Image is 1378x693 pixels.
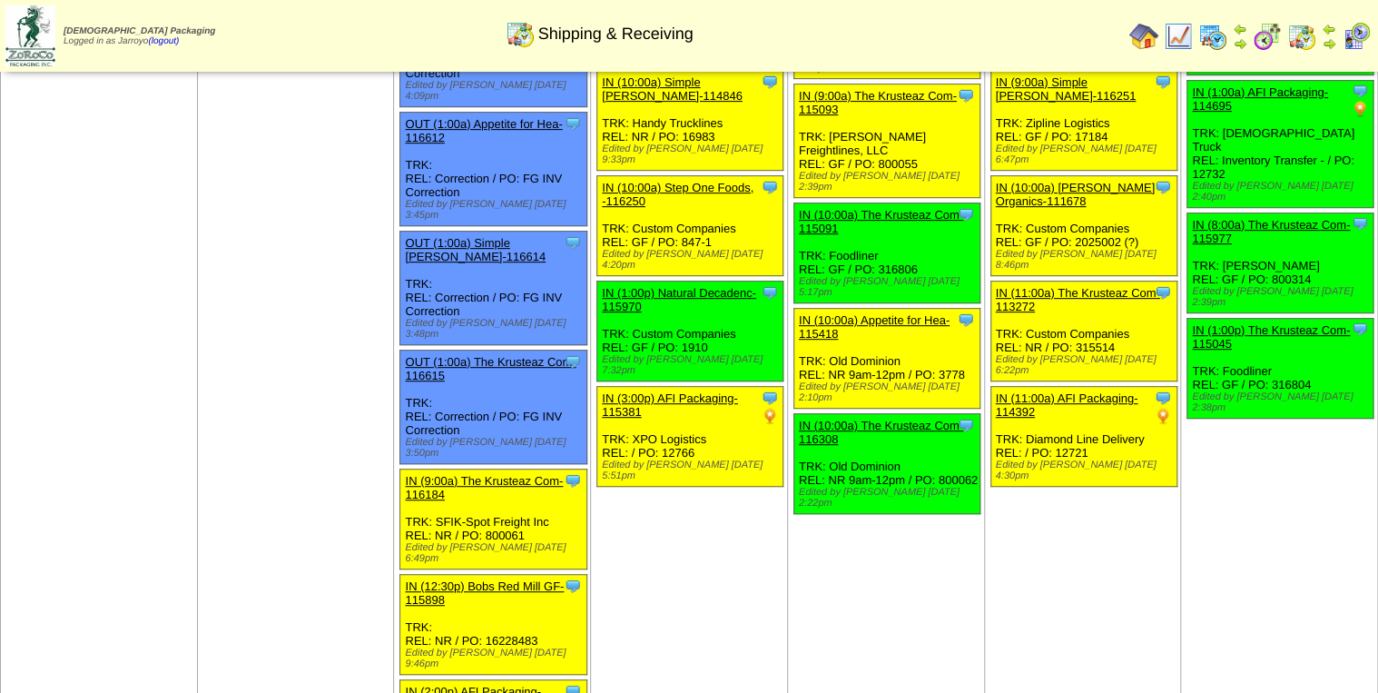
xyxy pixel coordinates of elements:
[761,389,779,407] img: Tooltip
[602,460,783,481] div: Edited by [PERSON_NAME] [DATE] 5:51pm
[793,84,979,198] div: TRK: [PERSON_NAME] Freightlines, LLC REL: GF / PO: 800055
[996,391,1138,419] a: IN (11:00a) AFI Packaging-114392
[597,71,783,171] div: TRK: Handy Trucklines REL: NR / PO: 16983
[799,276,979,298] div: Edited by [PERSON_NAME] [DATE] 5:17pm
[5,5,55,66] img: zoroco-logo-small.webp
[799,419,963,446] a: IN (10:00a) The Krusteaz Com-116308
[1253,22,1282,51] img: calendarblend.gif
[761,178,779,196] img: Tooltip
[405,542,586,564] div: Edited by [PERSON_NAME] [DATE] 6:49pm
[1351,82,1369,100] img: Tooltip
[996,249,1176,271] div: Edited by [PERSON_NAME] [DATE] 8:46pm
[400,575,586,675] div: TRK: REL: NR / PO: 16228483
[1154,178,1172,196] img: Tooltip
[799,487,979,509] div: Edited by [PERSON_NAME] [DATE] 2:22pm
[400,470,586,569] div: TRK: SFIK-Spot Freight Inc REL: NR / PO: 800061
[602,181,753,208] a: IN (10:00a) Step One Foods, -116250
[1342,22,1371,51] img: calendarcustomer.gif
[597,282,783,381] div: TRK: Custom Companies REL: GF / PO: 1910
[1187,213,1373,312] div: TRK: [PERSON_NAME] REL: GF / PO: 800314
[1322,36,1336,51] img: arrowright.gif
[1351,214,1369,233] img: Tooltip
[400,232,586,345] div: TRK: REL: Correction / PO: FG INV Correction
[793,414,979,514] div: TRK: Old Dominion REL: NR 9am-12pm / PO: 800062
[1154,73,1172,91] img: Tooltip
[405,236,546,263] a: OUT (1:00a) Simple [PERSON_NAME]-116614
[1351,320,1369,338] img: Tooltip
[1192,218,1350,245] a: IN (8:00a) The Krusteaz Com-115977
[564,352,582,371] img: Tooltip
[405,355,576,382] a: OUT (1:00a) The Krusteaz Com-116615
[400,351,586,464] div: TRK: REL: Correction / PO: FG INV Correction
[564,233,582,252] img: Tooltip
[602,75,743,103] a: IN (10:00a) Simple [PERSON_NAME]-114846
[405,80,586,102] div: Edited by [PERSON_NAME] [DATE] 4:09pm
[957,205,975,223] img: Tooltip
[1233,22,1247,36] img: arrowleft.gif
[1164,22,1193,51] img: line_graph.gif
[1192,323,1350,351] a: IN (1:00p) The Krusteaz Com-115045
[996,75,1137,103] a: IN (9:00a) Simple [PERSON_NAME]-116251
[564,577,582,595] img: Tooltip
[1154,389,1172,407] img: Tooltip
[597,387,783,487] div: TRK: XPO Logistics REL: / PO: 12766
[405,117,562,144] a: OUT (1:00a) Appetite for Hea-116612
[405,648,586,669] div: Edited by [PERSON_NAME] [DATE] 9:46pm
[996,286,1160,313] a: IN (11:00a) The Krusteaz Com-113272
[602,391,738,419] a: IN (3:00p) AFI Packaging-115381
[602,354,783,376] div: Edited by [PERSON_NAME] [DATE] 7:32pm
[793,203,979,303] div: TRK: Foodliner REL: GF / PO: 316806
[799,171,979,193] div: Edited by [PERSON_NAME] [DATE] 2:39pm
[799,381,979,403] div: Edited by [PERSON_NAME] [DATE] 2:10pm
[602,286,756,313] a: IN (1:00p) Natural Decadenc-115970
[564,114,582,133] img: Tooltip
[400,113,586,226] div: TRK: REL: Correction / PO: FG INV Correction
[957,311,975,329] img: Tooltip
[1198,22,1227,51] img: calendarprod.gif
[799,313,950,341] a: IN (10:00a) Appetite for Hea-115418
[1233,36,1247,51] img: arrowright.gif
[405,474,563,501] a: IN (9:00a) The Krusteaz Com-116184
[506,19,535,48] img: calendarinout.gif
[405,437,586,459] div: Edited by [PERSON_NAME] [DATE] 3:50pm
[1187,318,1373,418] div: TRK: Foodliner REL: GF / PO: 316804
[1351,100,1369,118] img: PO
[538,25,694,44] span: Shipping & Receiving
[990,176,1176,276] div: TRK: Custom Companies REL: GF / PO: 2025002 (?)
[148,36,179,46] a: (logout)
[1287,22,1316,51] img: calendarinout.gif
[1192,286,1373,308] div: Edited by [PERSON_NAME] [DATE] 2:39pm
[793,309,979,409] div: TRK: Old Dominion REL: NR 9am-12pm / PO: 3778
[405,579,564,607] a: IN (12:30p) Bobs Red Mill GF-115898
[996,181,1156,208] a: IN (10:00a) [PERSON_NAME] Organics-111678
[1192,85,1328,113] a: IN (1:00a) AFI Packaging-114695
[1187,80,1373,207] div: TRK: [DEMOGRAPHIC_DATA] Truck REL: Inventory Transfer - / PO: 12732
[1192,181,1373,203] div: Edited by [PERSON_NAME] [DATE] 2:40pm
[990,387,1176,487] div: TRK: Diamond Line Delivery REL: / PO: 12721
[405,318,586,340] div: Edited by [PERSON_NAME] [DATE] 3:48pm
[64,26,215,36] span: [DEMOGRAPHIC_DATA] Packaging
[602,144,783,165] div: Edited by [PERSON_NAME] [DATE] 9:33pm
[799,89,957,116] a: IN (9:00a) The Krusteaz Com-115093
[957,416,975,434] img: Tooltip
[996,354,1176,376] div: Edited by [PERSON_NAME] [DATE] 6:22pm
[1322,22,1336,36] img: arrowleft.gif
[761,283,779,302] img: Tooltip
[1192,391,1373,413] div: Edited by [PERSON_NAME] [DATE] 2:38pm
[761,407,779,425] img: PO
[996,144,1176,165] div: Edited by [PERSON_NAME] [DATE] 6:47pm
[602,249,783,271] div: Edited by [PERSON_NAME] [DATE] 4:20pm
[990,71,1176,171] div: TRK: Zipline Logistics REL: GF / PO: 17184
[996,460,1176,481] div: Edited by [PERSON_NAME] [DATE] 4:30pm
[1129,22,1158,51] img: home.gif
[564,471,582,490] img: Tooltip
[799,208,963,235] a: IN (10:00a) The Krusteaz Com-115091
[1154,407,1172,425] img: PO
[761,73,779,91] img: Tooltip
[1154,283,1172,302] img: Tooltip
[64,26,215,46] span: Logged in as Jarroyo
[597,176,783,276] div: TRK: Custom Companies REL: GF / PO: 847-1
[405,199,586,221] div: Edited by [PERSON_NAME] [DATE] 3:45pm
[990,282,1176,381] div: TRK: Custom Companies REL: NR / PO: 315514
[957,86,975,104] img: Tooltip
